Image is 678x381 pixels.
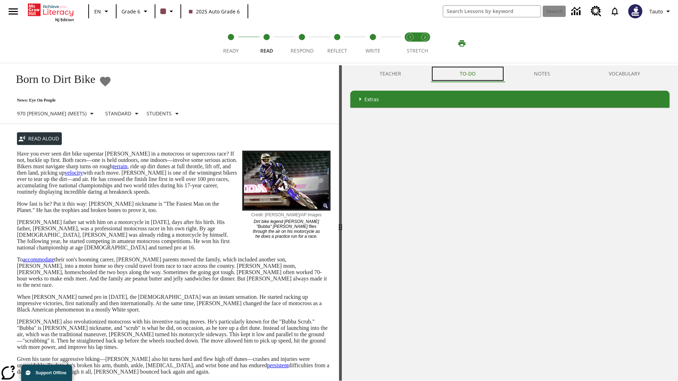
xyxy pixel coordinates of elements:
[189,8,240,15] span: 2025 Auto Grade 6
[407,47,428,54] span: STRETCH
[102,107,144,120] button: Scaffolds, Standard
[8,98,184,103] p: News: Eye On People
[99,75,112,87] button: Add to Favorites - Born to Dirt Bike
[606,2,624,20] a: Notifications
[94,8,101,15] span: EN
[119,5,153,18] button: Grade: Grade 6, Select a grade
[409,35,411,40] text: 1
[246,24,287,63] button: Read step 2 of 5
[17,151,331,195] p: Have you ever seen dirt bike superstar [PERSON_NAME] in a motocross or supercross race? If not, b...
[352,24,393,63] button: Write step 5 of 5
[567,2,587,21] a: Data Center
[649,8,663,15] span: Tauto
[251,211,322,217] p: Credit: [PERSON_NAME]/AP Images
[251,217,322,239] p: Dirt bike legend [PERSON_NAME] "Bubba" [PERSON_NAME] flies through the air on his motorcycle as h...
[628,4,642,18] img: Avatar
[281,24,322,63] button: Respond step 3 of 5
[36,370,66,375] span: Support Offline
[23,256,54,262] a: accommodate
[14,107,99,120] button: Select Lexile, 970 Lexile (Meets)
[17,294,331,313] p: When [PERSON_NAME] turned pro in [DATE], the [DEMOGRAPHIC_DATA] was an instant sensation. He star...
[17,256,331,288] p: To their son's booming career, [PERSON_NAME] parents moved the family, which included another son...
[21,365,72,381] button: Support Offline
[210,24,251,63] button: Ready step 1 of 5
[65,170,83,176] a: velocity
[587,2,606,21] a: Resource Center, Will open in new tab
[339,65,342,381] div: Press Enter or Spacebar and then press right and left arrow keys to move the slider
[17,132,62,145] button: Read Aloud
[327,47,347,54] span: Reflect
[291,47,314,54] span: Respond
[260,47,273,54] span: Read
[451,37,473,50] button: Print
[223,47,239,54] span: Ready
[242,151,331,211] img: Motocross racer James Stewart flies through the air on his dirt bike.
[350,91,670,108] div: Extras
[17,110,87,117] p: 970 [PERSON_NAME] (Meets)
[28,2,74,22] div: Home
[105,110,131,117] p: Standard
[647,5,675,18] button: Profile/Settings
[17,319,331,350] p: [PERSON_NAME] also revolutionized motocross with his inventive racing moves. He's particularly kn...
[17,219,331,251] p: [PERSON_NAME] father sat with him on a motorcycle in [DATE], days after his birth. His father, [P...
[430,65,505,82] button: TO-DO
[121,8,140,15] span: Grade 6
[267,362,289,368] a: persistent
[55,17,74,22] span: NJ Edition
[415,24,435,63] button: Stretch Respond step 2 of 2
[424,35,426,40] text: 2
[3,1,24,22] button: Open side menu
[8,73,95,86] h1: Born to Dirt Bike
[342,65,678,381] div: activity
[350,65,430,82] button: Teacher
[147,110,172,117] p: Students
[322,202,329,209] img: Magnify
[113,163,127,169] a: terrain
[400,24,420,63] button: Stretch Read step 1 of 2
[505,65,580,82] button: NOTES
[443,6,541,17] input: search field
[350,65,670,82] div: Instructional Panel Tabs
[17,356,331,375] p: Given his taste for aggressive biking—[PERSON_NAME] also hit turns hard and flew high off dunes—c...
[91,5,114,18] button: Language: EN, Select a language
[317,24,358,63] button: Reflect step 4 of 5
[579,65,670,82] button: VOCABULARY
[144,107,184,120] button: Select Student
[624,2,647,20] button: Select a new avatar
[365,47,380,54] span: Write
[364,96,379,103] p: Extras
[17,201,331,213] p: How fast is he? Put it this way: [PERSON_NAME] nickname is "The Fastest Man on the Planet." He ha...
[157,5,178,18] button: Class color is dark brown. Change class color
